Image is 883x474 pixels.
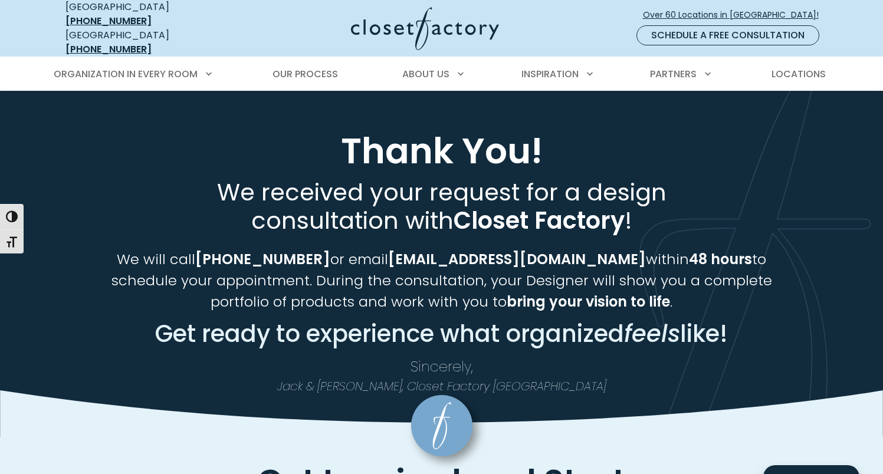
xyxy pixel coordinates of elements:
[636,25,819,45] a: Schedule a Free Consultation
[54,67,198,81] span: Organization in Every Room
[65,28,237,57] div: [GEOGRAPHIC_DATA]
[277,378,606,394] em: Jack & [PERSON_NAME], Closet Factory [GEOGRAPHIC_DATA]
[643,9,828,21] span: Over 60 Locations in [GEOGRAPHIC_DATA]!
[273,67,338,81] span: Our Process
[195,249,330,269] strong: [PHONE_NUMBER]
[650,67,697,81] span: Partners
[45,58,838,91] nav: Primary Menu
[454,204,625,237] strong: Closet Factory
[217,176,667,237] span: We received your request for a design consultation with !
[772,67,826,81] span: Locations
[155,317,728,350] span: Get ready to experience what organized like!
[521,67,579,81] span: Inspiration
[351,7,499,50] img: Closet Factory Logo
[689,249,752,269] strong: 48 hours
[65,42,152,56] a: [PHONE_NUMBER]
[642,5,829,25] a: Over 60 Locations in [GEOGRAPHIC_DATA]!
[507,292,670,311] strong: bring your vision to life
[65,14,152,28] a: [PHONE_NUMBER]
[624,317,680,350] em: feels
[111,249,772,311] span: We will call or email within to schedule your appointment. During the consultation, your Designer...
[63,129,820,173] h1: Thank You!
[411,357,473,376] span: Sincerely,
[388,249,646,269] strong: [EMAIL_ADDRESS][DOMAIN_NAME]
[402,67,449,81] span: About Us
